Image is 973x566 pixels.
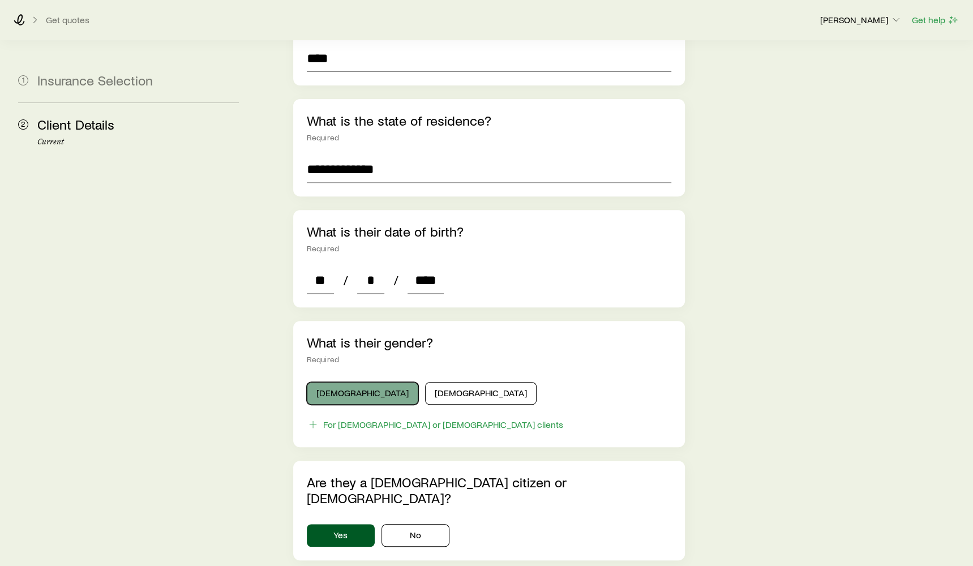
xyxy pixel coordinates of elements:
[382,524,449,547] button: No
[307,224,671,239] p: What is their date of birth?
[307,418,564,431] button: For [DEMOGRAPHIC_DATA] or [DEMOGRAPHIC_DATA] clients
[338,272,353,288] span: /
[307,113,671,128] p: What is the state of residence?
[307,335,671,350] p: What is their gender?
[37,116,114,132] span: Client Details
[820,14,902,27] button: [PERSON_NAME]
[307,355,671,364] div: Required
[307,244,671,253] div: Required
[307,524,375,547] button: Yes
[389,272,403,288] span: /
[323,419,563,430] div: For [DEMOGRAPHIC_DATA] or [DEMOGRAPHIC_DATA] clients
[18,75,28,85] span: 1
[425,382,537,405] button: [DEMOGRAPHIC_DATA]
[820,14,902,25] p: [PERSON_NAME]
[45,15,90,25] button: Get quotes
[18,119,28,130] span: 2
[307,382,418,405] button: [DEMOGRAPHIC_DATA]
[307,133,671,142] div: Required
[911,14,959,27] button: Get help
[37,138,239,147] p: Current
[307,474,671,506] p: Are they a [DEMOGRAPHIC_DATA] citizen or [DEMOGRAPHIC_DATA]?
[37,72,153,88] span: Insurance Selection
